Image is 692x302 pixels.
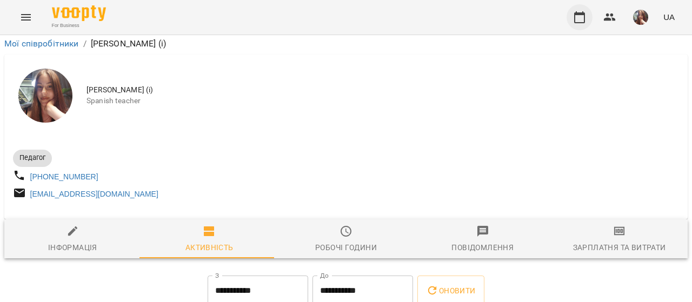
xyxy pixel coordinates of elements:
[451,241,514,254] div: Повідомлення
[18,69,72,123] img: Михайлик Альона Михайлівна (і)
[4,37,688,50] nav: breadcrumb
[185,241,234,254] div: Активність
[663,11,675,23] span: UA
[86,96,679,106] span: Spanish teacher
[48,241,97,254] div: Інформація
[52,5,106,21] img: Voopty Logo
[86,85,679,96] span: [PERSON_NAME] (і)
[13,4,39,30] button: Menu
[659,7,679,27] button: UA
[315,241,377,254] div: Робочі години
[13,153,52,163] span: Педагог
[83,37,86,50] li: /
[30,190,158,198] a: [EMAIL_ADDRESS][DOMAIN_NAME]
[52,22,106,29] span: For Business
[633,10,648,25] img: 0ee1f4be303f1316836009b6ba17c5c5.jpeg
[426,284,475,297] span: Оновити
[91,37,167,50] p: [PERSON_NAME] (і)
[30,172,98,181] a: [PHONE_NUMBER]
[573,241,666,254] div: Зарплатня та Витрати
[4,38,79,49] a: Мої співробітники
